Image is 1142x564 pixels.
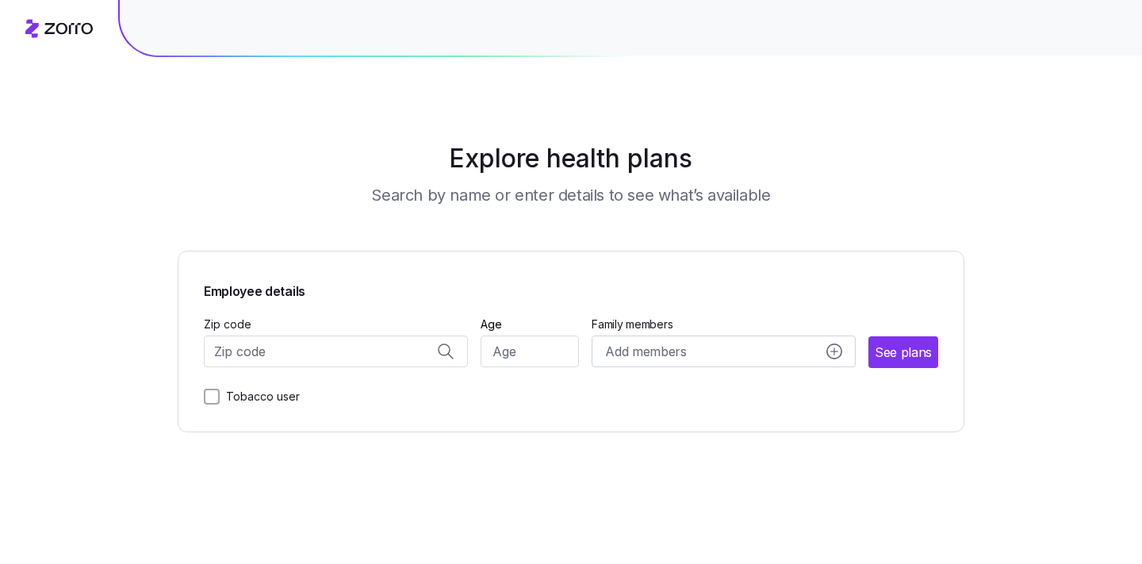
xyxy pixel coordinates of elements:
[826,343,842,359] svg: add icon
[204,316,251,333] label: Zip code
[481,336,580,367] input: Age
[875,343,932,363] span: See plans
[204,277,938,301] span: Employee details
[605,342,686,362] span: Add members
[204,336,468,367] input: Zip code
[371,184,770,206] h3: Search by name or enter details to see what’s available
[220,387,300,406] label: Tobacco user
[481,316,502,333] label: Age
[217,140,925,178] h1: Explore health plans
[592,336,856,367] button: Add membersadd icon
[868,336,938,368] button: See plans
[592,317,856,332] span: Family members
